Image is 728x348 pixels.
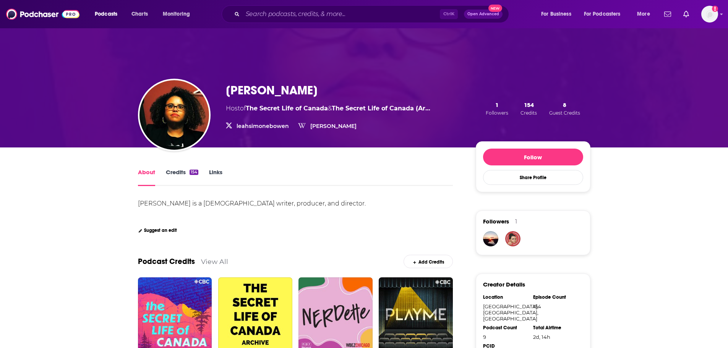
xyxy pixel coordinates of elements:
img: User Profile [701,6,718,23]
a: [PERSON_NAME] [310,123,357,129]
button: open menu [536,8,581,20]
a: ViewCredit [316,334,356,348]
a: leahsimonebowen [237,123,289,129]
button: open menu [89,8,127,20]
button: Open AdvancedNew [464,10,503,19]
div: Search podcasts, credits, & more... [229,5,516,23]
span: New [488,5,502,12]
a: Add Credits [404,255,453,268]
a: View Podcast [312,306,359,320]
span: of [240,105,328,112]
span: Logged in as HCCPublicity [701,6,718,23]
a: Suggest an edit [138,228,177,233]
svg: Add a profile image [712,6,718,12]
div: 154 [533,303,578,309]
input: Search podcasts, credits, & more... [243,8,440,20]
div: 154 [190,170,198,175]
a: The Secret Life of Canada [246,105,328,112]
img: WouldYouWander [483,231,498,246]
div: Episode Count [533,294,578,300]
a: View Podcast [392,306,439,320]
a: ViewCredit [235,334,275,348]
button: 154Credits [518,101,539,116]
a: View Podcast [151,306,198,320]
a: Podcast Credits [138,257,195,266]
span: 1 [495,101,499,108]
div: Location [483,294,528,300]
button: 8Guest Credits [547,101,582,116]
a: View Podcast [232,306,279,320]
a: ViewCredit [396,334,436,348]
span: Monitoring [163,9,190,19]
button: Follow [483,149,583,165]
button: 1Followers [483,101,511,116]
a: Show notifications dropdown [680,8,692,21]
span: & [328,105,332,112]
button: open menu [579,8,632,20]
span: More [637,9,650,19]
a: The Secret Life of Canada (Archive) [332,105,430,112]
span: Charts [131,9,148,19]
a: Charts [126,8,152,20]
button: Share Profile [483,170,583,185]
div: 9 [483,334,528,340]
div: 1 [515,218,517,225]
span: 154 [524,101,534,108]
div: Podcast Count [483,325,528,331]
h1: [PERSON_NAME] [226,83,318,98]
a: Show notifications dropdown [661,8,674,21]
button: open menu [632,8,660,20]
img: Podchaser - Follow, Share and Rate Podcasts [6,7,79,21]
span: For Podcasters [584,9,621,19]
span: For Business [541,9,571,19]
a: About [138,168,155,186]
div: [PERSON_NAME] is a [DEMOGRAPHIC_DATA] writer, producer, and director. [138,200,366,207]
a: View All [201,257,228,265]
span: Host [226,105,240,112]
span: Followers [483,218,509,225]
button: open menu [157,8,200,20]
button: Show profile menu [701,6,718,23]
a: ViewCredit [155,334,195,348]
div: Total Airtime [533,325,578,331]
span: Open Advanced [467,12,499,16]
span: Podcasts [95,9,117,19]
span: Ctrl K [440,9,458,19]
a: Credits154 [166,168,198,186]
span: 8 [563,101,566,108]
img: Leah-Simone Bowen [139,80,209,150]
h3: Creator Details [483,281,525,288]
span: Guest Credits [549,110,580,116]
img: AcademicAunties [505,231,520,246]
a: Links [209,168,222,186]
span: Followers [486,110,508,116]
span: Credits [520,110,537,116]
span: 62 hours, 12 minutes, 38 seconds [533,334,550,340]
div: [GEOGRAPHIC_DATA], [GEOGRAPHIC_DATA], [GEOGRAPHIC_DATA] [483,303,528,322]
